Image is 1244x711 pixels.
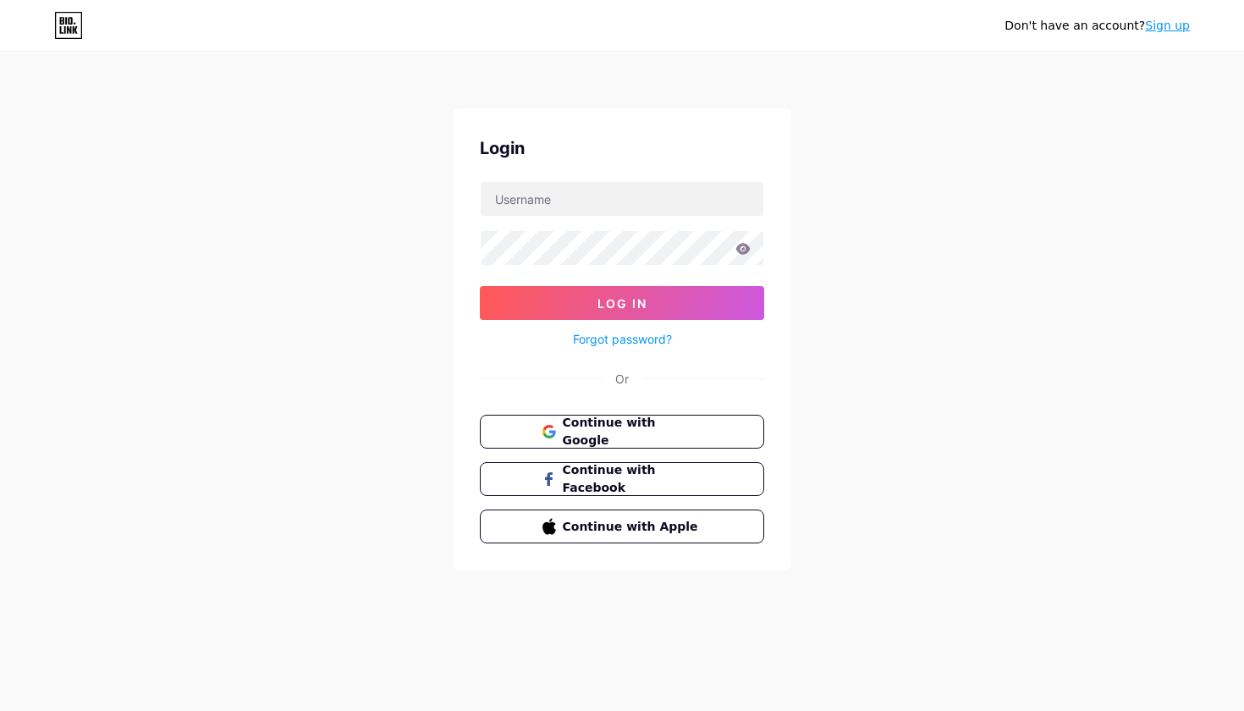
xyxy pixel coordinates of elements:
div: Don't have an account? [1005,17,1190,35]
input: Username [481,182,763,216]
span: Log In [597,296,647,311]
button: Log In [480,286,764,320]
a: Sign up [1145,19,1190,32]
a: Forgot password? [573,330,672,348]
button: Continue with Apple [480,510,764,543]
span: Continue with Facebook [563,461,702,497]
span: Continue with Google [563,414,702,449]
div: Login [480,135,764,161]
span: Continue with Apple [563,518,702,536]
button: Continue with Google [480,415,764,449]
button: Continue with Facebook [480,462,764,496]
div: Or [615,370,629,388]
